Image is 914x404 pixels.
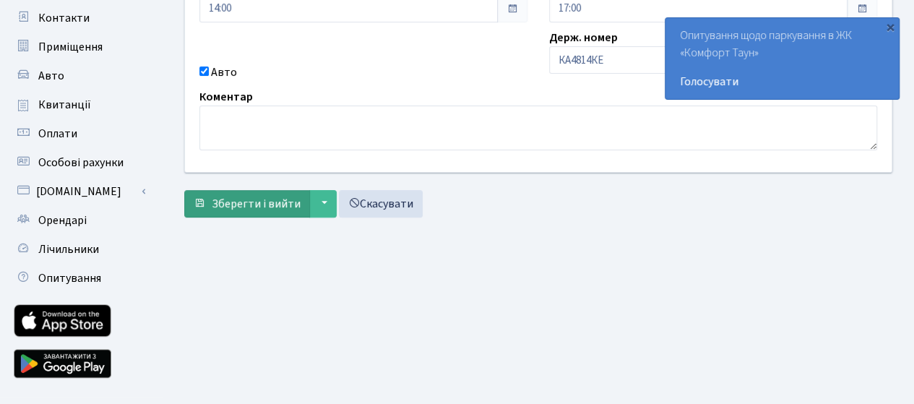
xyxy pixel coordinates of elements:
span: Оплати [38,126,77,142]
span: Опитування [38,270,101,286]
span: Приміщення [38,39,103,55]
label: Авто [211,64,237,81]
a: Контакти [7,4,152,33]
span: Авто [38,68,64,84]
span: Особові рахунки [38,155,124,171]
label: Держ. номер [549,29,618,46]
a: Скасувати [339,190,423,218]
a: Приміщення [7,33,152,61]
div: × [883,20,897,34]
span: Контакти [38,10,90,26]
a: Оплати [7,119,152,148]
a: Особові рахунки [7,148,152,177]
div: Опитування щодо паркування в ЖК «Комфорт Таун» [665,18,899,99]
a: Квитанції [7,90,152,119]
label: Коментар [199,88,253,106]
span: Квитанції [38,97,91,113]
span: Лічильники [38,241,99,257]
a: [DOMAIN_NAME] [7,177,152,206]
button: Зберегти і вийти [184,190,310,218]
a: Голосувати [680,73,884,90]
a: Авто [7,61,152,90]
input: AA0001AA [549,46,877,74]
a: Лічильники [7,235,152,264]
span: Зберегти і вийти [212,196,301,212]
span: Орендарі [38,212,87,228]
a: Орендарі [7,206,152,235]
a: Опитування [7,264,152,293]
